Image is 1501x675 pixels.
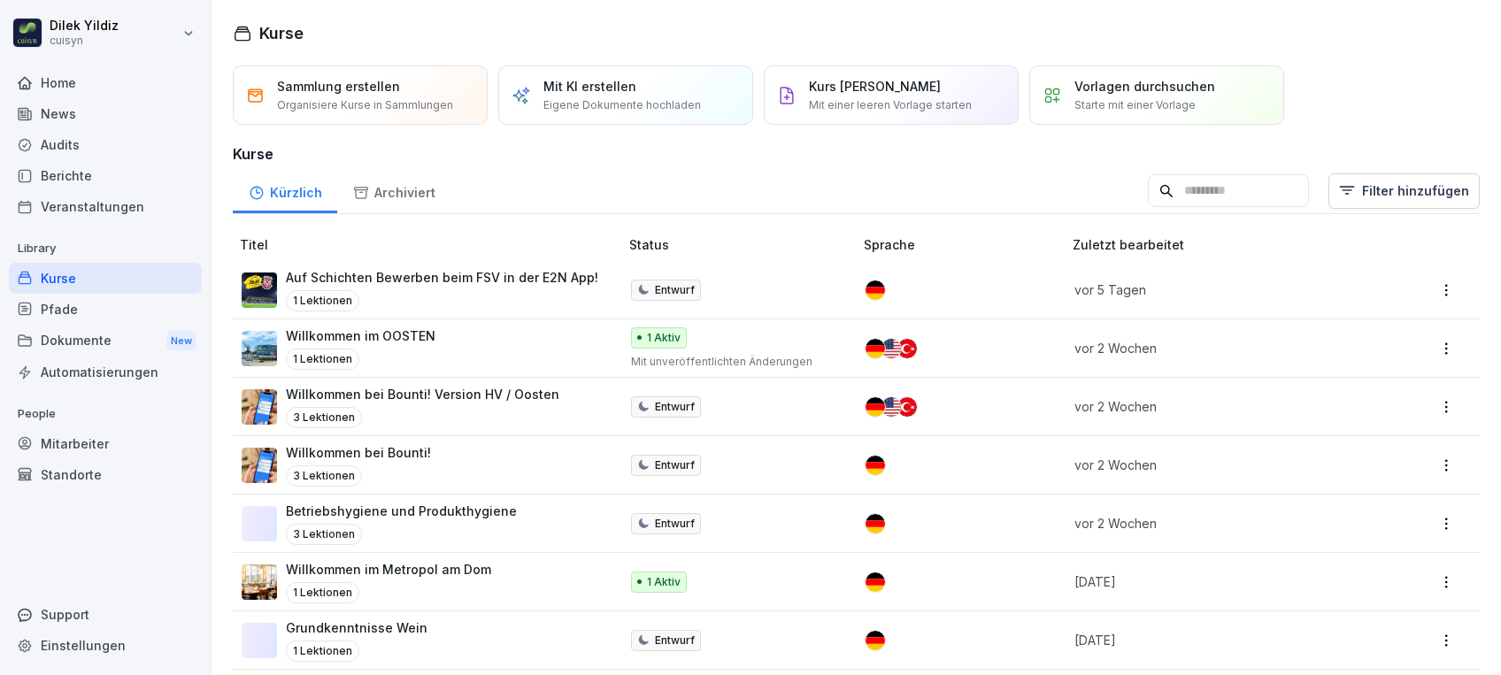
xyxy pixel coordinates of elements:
[866,572,885,592] img: de.svg
[286,524,362,545] p: 3 Lektionen
[9,428,202,459] a: Mitarbeiter
[629,235,857,254] p: Status
[242,272,277,308] img: vko4dyk4lnfa1fwbu5ui5jwj.png
[277,77,400,96] p: Sammlung erstellen
[866,339,885,358] img: de.svg
[655,633,695,648] p: Entwurf
[286,560,491,579] p: Willkommen im Metropol am Dom
[286,465,362,487] p: 3 Lektionen
[242,331,277,366] img: ix1ykoc2zihs2snthutkekki.png
[9,599,202,630] div: Support
[655,516,695,532] p: Entwurf
[655,399,695,415] p: Entwurf
[233,143,1480,165] h3: Kurse
[286,443,431,462] p: Willkommen bei Bounti!
[50,35,119,47] p: cuisyn
[1073,235,1375,254] p: Zuletzt bearbeitet
[286,349,359,370] p: 1 Lektionen
[286,640,359,662] p: 1 Lektionen
[233,168,337,213] a: Kürzlich
[277,97,453,113] p: Organisiere Kurse in Sammlungen
[9,160,202,191] a: Berichte
[9,98,202,129] a: News
[881,339,901,358] img: us.svg
[897,397,917,417] img: tr.svg
[809,77,941,96] p: Kurs [PERSON_NAME]
[240,235,622,254] p: Titel
[866,514,885,533] img: de.svg
[9,325,202,357] div: Dokumente
[866,280,885,300] img: de.svg
[9,129,202,160] a: Audits
[543,97,701,113] p: Eigene Dokumente hochladen
[9,400,202,428] p: People
[242,564,277,600] img: j5tzse9oztc65uavxh9ek5hz.png
[286,618,427,637] p: Grundkenntnisse Wein
[866,397,885,417] img: de.svg
[242,389,277,425] img: clmcxro13oho52ealz0w3cpa.png
[286,290,359,311] p: 1 Lektionen
[9,459,202,490] a: Standorte
[1074,280,1354,299] p: vor 5 Tagen
[1074,397,1354,416] p: vor 2 Wochen
[655,457,695,473] p: Entwurf
[864,235,1066,254] p: Sprache
[242,448,277,483] img: clmcxro13oho52ealz0w3cpa.png
[259,21,304,45] h1: Kurse
[1074,77,1215,96] p: Vorlagen durchsuchen
[9,630,202,661] a: Einstellungen
[543,77,636,96] p: Mit KI erstellen
[9,263,202,294] a: Kurse
[286,502,517,520] p: Betriebshygiene und Produkthygiene
[1074,97,1196,113] p: Starte mit einer Vorlage
[286,582,359,603] p: 1 Lektionen
[286,326,435,345] p: Willkommen im OOSTEN
[286,268,598,287] p: Auf Schichten Bewerben beim FSV in der E2N App!
[337,168,450,213] a: Archiviert
[166,331,196,351] div: New
[1074,514,1354,533] p: vor 2 Wochen
[9,191,202,222] a: Veranstaltungen
[9,67,202,98] a: Home
[1074,456,1354,474] p: vor 2 Wochen
[1328,173,1480,209] button: Filter hinzufügen
[631,354,835,370] p: Mit unveröffentlichten Änderungen
[647,330,681,346] p: 1 Aktiv
[1074,339,1354,357] p: vor 2 Wochen
[1074,631,1354,649] p: [DATE]
[9,325,202,357] a: DokumenteNew
[9,234,202,263] p: Library
[655,282,695,298] p: Entwurf
[881,397,901,417] img: us.svg
[647,574,681,590] p: 1 Aktiv
[50,19,119,34] p: Dilek Yildiz
[286,407,362,428] p: 3 Lektionen
[809,97,972,113] p: Mit einer leeren Vorlage starten
[1074,572,1354,591] p: [DATE]
[897,339,917,358] img: tr.svg
[866,631,885,650] img: de.svg
[9,357,202,387] a: Automatisierungen
[9,294,202,325] a: Pfade
[866,456,885,475] img: de.svg
[286,385,559,403] p: Willkommen bei Bounti! Version HV / Oosten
